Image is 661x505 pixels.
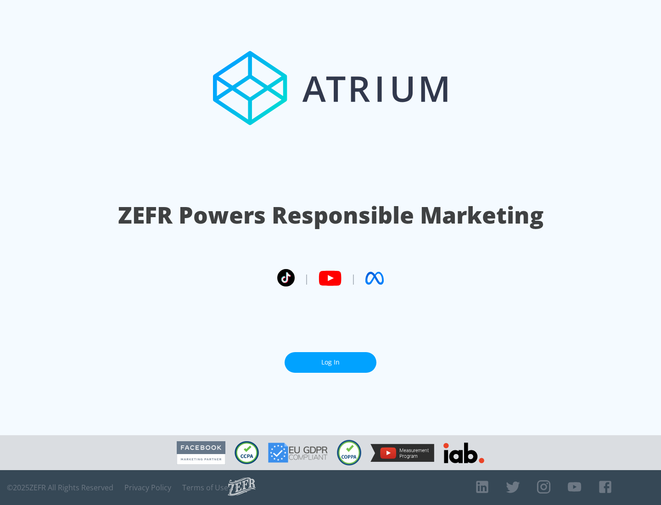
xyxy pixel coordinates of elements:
img: CCPA Compliant [235,441,259,464]
span: | [351,271,356,285]
img: COPPA Compliant [337,440,361,466]
a: Log In [285,352,376,373]
span: © 2025 ZEFR All Rights Reserved [7,483,113,492]
span: | [304,271,309,285]
img: Facebook Marketing Partner [177,441,225,465]
img: IAB [443,443,484,463]
img: GDPR Compliant [268,443,328,463]
a: Privacy Policy [124,483,171,492]
h1: ZEFR Powers Responsible Marketing [118,199,543,231]
img: YouTube Measurement Program [370,444,434,462]
a: Terms of Use [182,483,228,492]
